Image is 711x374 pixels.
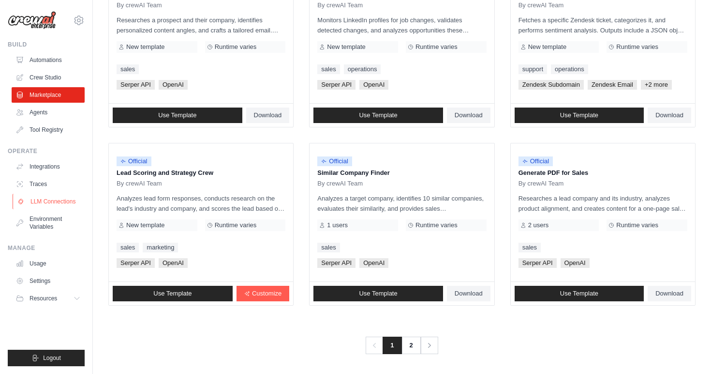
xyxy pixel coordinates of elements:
[12,291,85,306] button: Resources
[648,108,691,123] a: Download
[648,286,691,301] a: Download
[246,108,290,123] a: Download
[12,273,85,289] a: Settings
[518,80,584,90] span: Zendesk Subdomain
[359,258,388,268] span: OpenAI
[8,147,85,155] div: Operate
[518,243,541,252] a: sales
[117,193,285,214] p: Analyzes lead form responses, conducts research on the lead's industry and company, and scores th...
[518,168,687,178] p: Generate PDF for Sales
[344,64,381,74] a: operations
[215,221,257,229] span: Runtime varies
[317,64,340,74] a: sales
[518,64,547,74] a: support
[528,43,566,51] span: New template
[359,111,397,119] span: Use Template
[655,290,683,297] span: Download
[8,350,85,366] button: Logout
[415,221,458,229] span: Runtime varies
[8,244,85,252] div: Manage
[359,80,388,90] span: OpenAI
[455,111,483,119] span: Download
[616,221,658,229] span: Runtime varies
[561,258,590,268] span: OpenAI
[117,15,285,35] p: Researches a prospect and their company, identifies personalized content angles, and crafts a tai...
[455,290,483,297] span: Download
[13,194,86,209] a: LLM Connections
[313,286,443,301] a: Use Template
[313,108,443,123] a: Use Template
[126,221,164,229] span: New template
[560,290,598,297] span: Use Template
[317,168,486,178] p: Similar Company Finder
[12,122,85,138] a: Tool Registry
[12,211,85,234] a: Environment Variables
[30,295,57,302] span: Resources
[117,258,155,268] span: Serper API
[12,105,85,120] a: Agents
[153,290,192,297] span: Use Template
[551,64,588,74] a: operations
[252,290,281,297] span: Customize
[317,193,486,214] p: Analyzes a target company, identifies 10 similar companies, evaluates their similarity, and provi...
[215,43,257,51] span: Runtime varies
[415,43,458,51] span: Runtime varies
[126,43,164,51] span: New template
[359,290,397,297] span: Use Template
[317,15,486,35] p: Monitors LinkedIn profiles for job changes, validates detected changes, and analyzes opportunitie...
[515,108,644,123] a: Use Template
[117,1,162,9] span: By crewAI Team
[117,64,139,74] a: sales
[518,193,687,214] p: Researches a lead company and its industry, analyzes product alignment, and creates content for a...
[447,108,490,123] a: Download
[117,243,139,252] a: sales
[43,354,61,362] span: Logout
[12,176,85,192] a: Traces
[12,52,85,68] a: Automations
[616,43,658,51] span: Runtime varies
[528,221,549,229] span: 2 users
[518,156,553,166] span: Official
[317,180,363,187] span: By crewAI Team
[117,180,162,187] span: By crewAI Team
[237,286,289,301] a: Customize
[12,256,85,271] a: Usage
[117,80,155,90] span: Serper API
[518,15,687,35] p: Fetches a specific Zendesk ticket, categorizes it, and performs sentiment analysis. Outputs inclu...
[366,337,438,354] nav: Pagination
[560,111,598,119] span: Use Template
[158,111,196,119] span: Use Template
[159,258,188,268] span: OpenAI
[159,80,188,90] span: OpenAI
[8,41,85,48] div: Build
[518,180,564,187] span: By crewAI Team
[588,80,637,90] span: Zendesk Email
[655,111,683,119] span: Download
[12,70,85,85] a: Crew Studio
[327,43,365,51] span: New template
[327,221,348,229] span: 1 users
[254,111,282,119] span: Download
[401,337,421,354] a: 2
[447,286,490,301] a: Download
[518,1,564,9] span: By crewAI Team
[317,258,355,268] span: Serper API
[113,286,233,301] a: Use Template
[518,258,557,268] span: Serper API
[117,156,151,166] span: Official
[117,168,285,178] p: Lead Scoring and Strategy Crew
[143,243,178,252] a: marketing
[641,80,672,90] span: +2 more
[8,11,56,30] img: Logo
[317,243,340,252] a: sales
[317,1,363,9] span: By crewAI Team
[12,87,85,103] a: Marketplace
[317,156,352,166] span: Official
[515,286,644,301] a: Use Template
[383,337,401,354] span: 1
[12,159,85,174] a: Integrations
[317,80,355,90] span: Serper API
[113,108,242,123] a: Use Template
